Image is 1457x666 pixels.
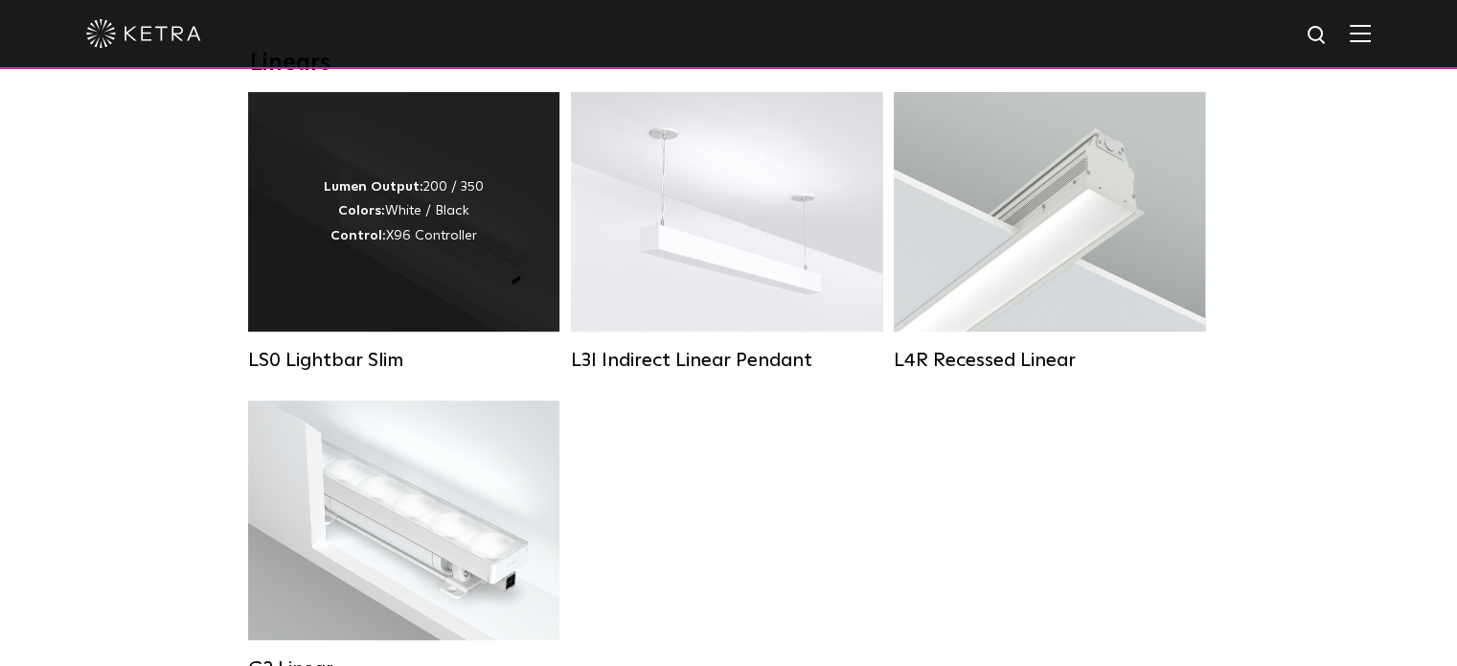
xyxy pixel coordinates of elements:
img: search icon [1306,24,1330,48]
a: LS0 Lightbar Slim Lumen Output:200 / 350Colors:White / BlackControl:X96 Controller [248,92,559,372]
div: LS0 Lightbar Slim [248,349,559,372]
a: L4R Recessed Linear Lumen Output:400 / 600 / 800 / 1000Colors:White / BlackControl:Lutron Clear C... [894,92,1205,372]
strong: Colors: [338,204,385,218]
img: Hamburger%20Nav.svg [1350,24,1371,42]
a: L3I Indirect Linear Pendant Lumen Output:400 / 600 / 800 / 1000Housing Colors:White / BlackContro... [571,92,882,372]
div: L3I Indirect Linear Pendant [571,349,882,372]
img: ketra-logo-2019-white [86,19,201,48]
div: 200 / 350 White / Black X96 Controller [324,175,484,248]
strong: Lumen Output: [324,180,423,194]
strong: Control: [330,229,386,242]
div: L4R Recessed Linear [894,349,1205,372]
